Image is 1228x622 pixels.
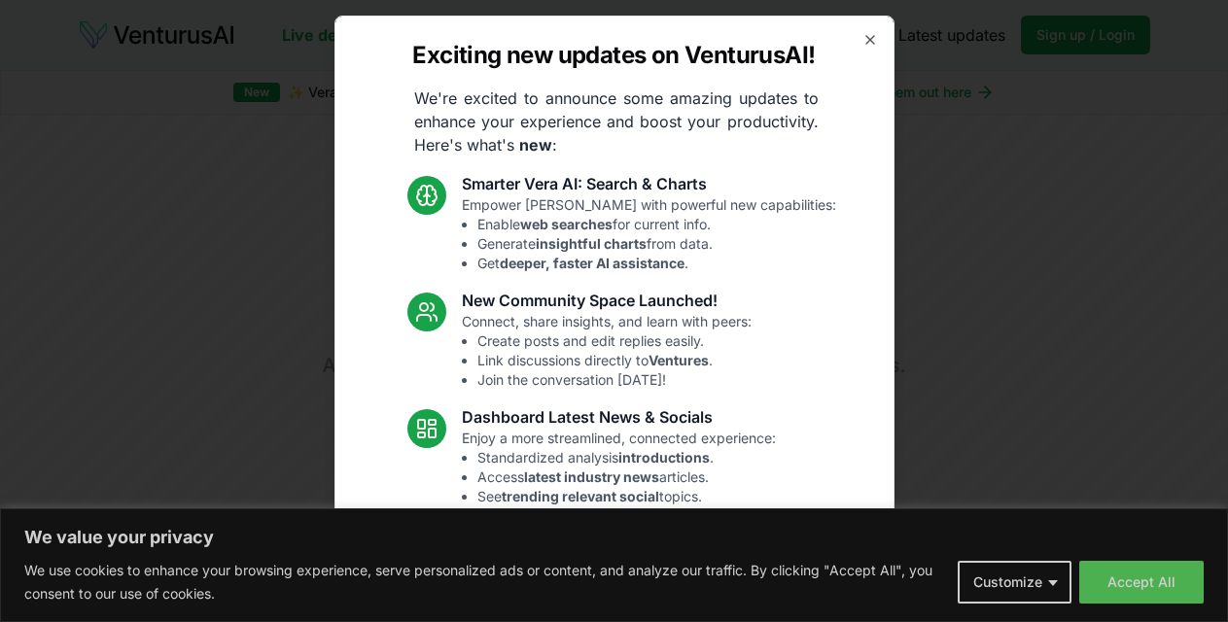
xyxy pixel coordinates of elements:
[477,565,761,584] li: Resolved Vera chart loading issue.
[462,522,761,545] h3: Fixes and UI Polish
[524,468,659,485] strong: latest industry news
[462,172,836,195] h3: Smarter Vera AI: Search & Charts
[477,448,776,467] li: Standardized analysis .
[477,331,752,351] li: Create posts and edit replies easily.
[502,488,659,504] strong: trending relevant social
[477,254,836,273] li: Get .
[462,312,752,390] p: Connect, share insights, and learn with peers:
[536,235,647,252] strong: insightful charts
[477,370,752,390] li: Join the conversation [DATE]!
[399,86,834,156] p: We're excited to announce some amazing updates to enhance your experience and boost your producti...
[412,40,815,71] h2: Exciting new updates on VenturusAI!
[462,289,752,312] h3: New Community Space Launched!
[477,487,776,506] li: See topics.
[477,584,761,604] li: Fixed mobile chat & sidebar glitches.
[462,429,776,506] p: Enjoy a more streamlined, connected experience:
[649,352,709,368] strong: Ventures
[618,449,710,466] strong: introductions
[500,255,684,271] strong: deeper, faster AI assistance
[477,234,836,254] li: Generate from data.
[477,351,752,370] li: Link discussions directly to .
[462,405,776,429] h3: Dashboard Latest News & Socials
[462,195,836,273] p: Empower [PERSON_NAME] with powerful new capabilities:
[519,135,552,155] strong: new
[520,216,613,232] strong: web searches
[477,467,776,487] li: Access articles.
[477,215,836,234] li: Enable for current info.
